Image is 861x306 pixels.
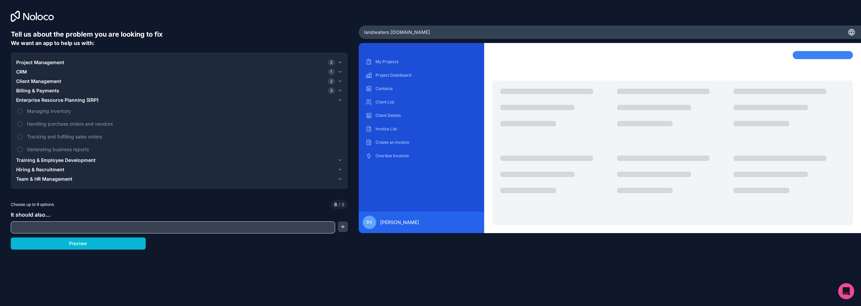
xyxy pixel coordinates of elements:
[16,105,343,156] div: Enterprise Resource Planning (ERP)
[17,108,23,114] button: Managing inventory
[11,202,54,208] span: Choose up to 9 options
[364,56,479,206] div: scrollable content
[16,77,343,86] button: Client Management2
[11,237,146,250] button: Preview
[11,30,348,39] h6: Tell us about the problem you are looking to fix
[380,219,419,226] span: [PERSON_NAME]
[16,166,64,173] span: Hiring & Recruitment
[328,59,335,66] span: 2
[17,147,23,152] button: Generating business reports
[375,140,477,145] p: Create an Invoice
[328,69,335,75] span: 1
[375,99,477,105] p: Client List
[328,87,335,94] span: 3
[16,87,59,94] span: Billing & Payments
[16,176,72,182] span: Team & HR Management
[375,153,477,159] p: Overdue Invoices
[366,220,372,225] span: DV
[16,97,99,103] span: Enterprise Resource Planning (ERP)
[838,283,854,299] div: Open Intercom Messenger
[375,126,477,132] p: Invoice List
[16,78,61,85] span: Client Management
[334,201,337,208] span: 8
[16,156,343,165] button: Training & Employee Development
[16,67,343,77] button: CRM1
[375,59,477,64] p: My Projects
[16,59,64,66] span: Project Management
[16,157,96,164] span: Training & Employee Development
[16,58,343,67] button: Project Management2
[16,69,27,75] span: CRM
[16,86,343,95] button: Billing & Payments3
[375,86,477,91] p: Contacts
[11,211,50,218] span: It should also...
[16,95,343,105] button: Enterprise Resource Planning (ERP)
[17,121,23,127] button: Handling purchase orders and vendors
[375,73,477,78] p: Project Dashboard
[27,146,341,153] span: Generating business reports
[375,113,477,118] p: Client Details
[364,29,430,36] span: landwaters .[DOMAIN_NAME]
[27,107,341,115] span: Managing inventory
[328,78,335,85] span: 2
[338,202,340,207] span: /
[16,174,343,184] button: Team & HR Management
[27,120,341,127] span: Handling purchase orders and vendors
[11,40,95,46] span: We want an app to help us with:
[16,165,343,174] button: Hiring & Recruitment
[337,201,345,208] span: 9
[17,134,23,139] button: Tracking and fulfilling sales orders
[27,133,341,140] span: Tracking and fulfilling sales orders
